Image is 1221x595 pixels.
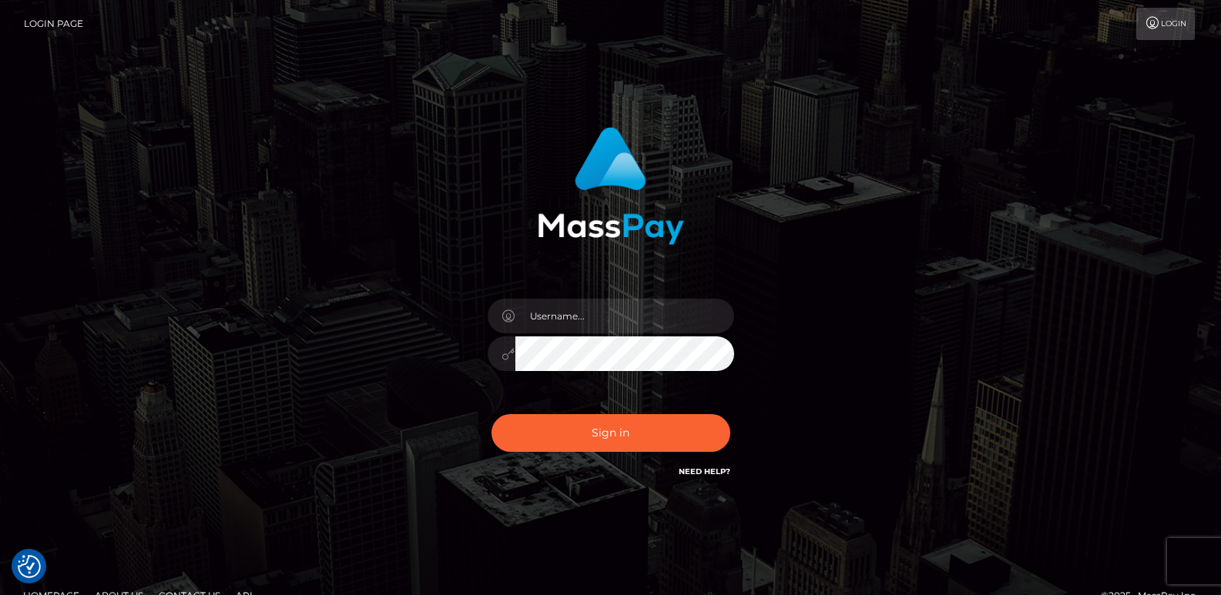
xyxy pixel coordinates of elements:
a: Login [1136,8,1195,40]
a: Need Help? [679,466,730,476]
button: Sign in [491,414,730,452]
input: Username... [515,299,734,333]
img: MassPay Login [538,127,684,245]
img: Revisit consent button [18,555,41,578]
a: Login Page [24,8,83,40]
button: Consent Preferences [18,555,41,578]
